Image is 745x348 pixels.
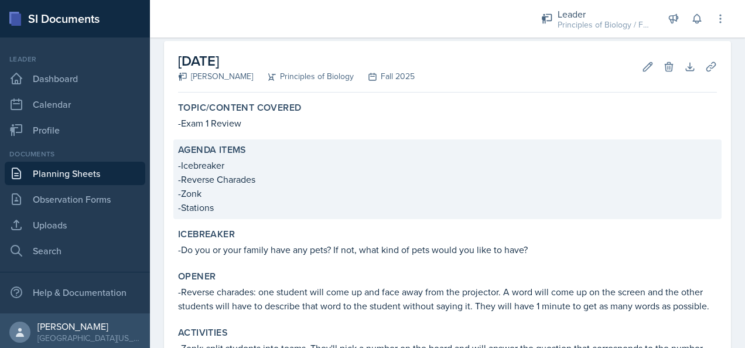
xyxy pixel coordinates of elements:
a: Calendar [5,93,145,116]
p: -Icebreaker [178,158,717,172]
div: [GEOGRAPHIC_DATA][US_STATE] [37,332,141,344]
a: Uploads [5,213,145,237]
div: Principles of Biology [253,70,354,83]
div: Leader [558,7,651,21]
a: Search [5,239,145,262]
div: Fall 2025 [354,70,415,83]
div: [PERSON_NAME] [37,320,141,332]
div: Leader [5,54,145,64]
div: [PERSON_NAME] [178,70,253,83]
p: -Reverse charades: one student will come up and face away from the projector. A word will come up... [178,285,717,313]
p: -Exam 1 Review [178,116,717,130]
label: Topic/Content Covered [178,102,301,114]
label: Icebreaker [178,228,235,240]
label: Opener [178,271,216,282]
p: -Zonk [178,186,717,200]
a: Dashboard [5,67,145,90]
p: -Stations [178,200,717,214]
a: Profile [5,118,145,142]
div: Help & Documentation [5,281,145,304]
h2: [DATE] [178,50,415,71]
a: Observation Forms [5,187,145,211]
a: Planning Sheets [5,162,145,185]
label: Agenda items [178,144,247,156]
div: Principles of Biology / Fall 2025 [558,19,651,31]
p: -Reverse Charades [178,172,717,186]
label: Activities [178,327,228,339]
div: Documents [5,149,145,159]
p: -Do you or your family have any pets? If not, what kind of pets would you like to have? [178,243,717,257]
